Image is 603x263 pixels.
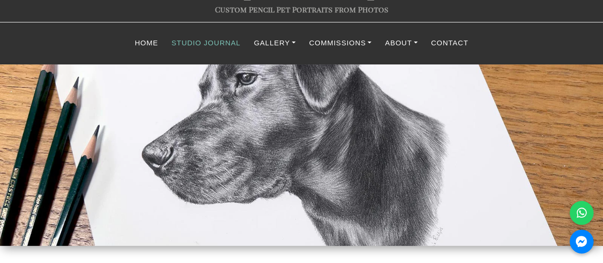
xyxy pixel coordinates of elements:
a: Commissions [302,34,378,53]
a: WhatsApp [570,201,593,225]
a: Custom Pencil Pet Portraits from Photos [215,4,388,14]
a: About [378,34,424,53]
a: Messenger [570,230,593,253]
a: Home [128,34,165,53]
a: Studio Journal [165,34,247,53]
a: Contact [424,34,475,53]
a: Gallery [247,34,303,53]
